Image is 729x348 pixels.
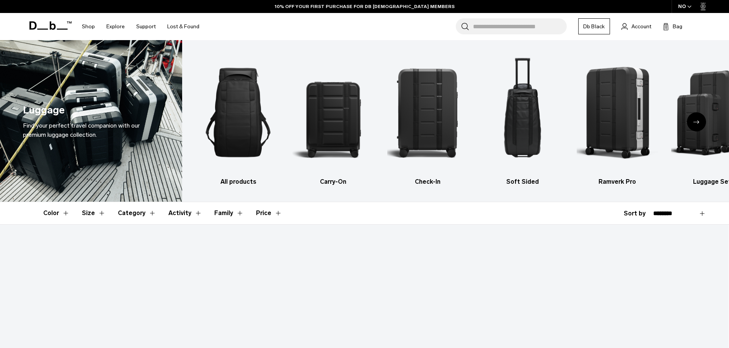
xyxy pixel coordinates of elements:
[23,102,65,118] h1: Luggage
[578,18,610,34] a: Db Black
[387,52,469,173] img: Db
[482,52,563,186] li: 4 / 6
[106,13,125,40] a: Explore
[197,177,279,186] h3: All products
[577,52,658,186] li: 5 / 6
[256,202,282,224] button: Toggle Price
[387,52,469,186] li: 3 / 6
[621,22,651,31] a: Account
[82,13,95,40] a: Shop
[387,52,469,186] a: Db Check-In
[482,177,563,186] h3: Soft Sided
[482,52,563,186] a: Db Soft Sided
[82,202,106,224] button: Toggle Filter
[197,52,279,186] a: Db All products
[118,202,156,224] button: Toggle Filter
[136,13,156,40] a: Support
[214,202,244,224] button: Toggle Filter
[43,202,70,224] button: Toggle Filter
[673,23,682,31] span: Bag
[197,52,279,173] img: Db
[687,112,706,131] div: Next slide
[663,22,682,31] button: Bag
[482,52,563,173] img: Db
[197,52,279,186] li: 1 / 6
[167,13,199,40] a: Lost & Found
[76,13,205,40] nav: Main Navigation
[168,202,202,224] button: Toggle Filter
[577,52,658,186] a: Db Ramverk Pro
[275,3,455,10] a: 10% OFF YOUR FIRST PURCHASE FOR DB [DEMOGRAPHIC_DATA] MEMBERS
[577,177,658,186] h3: Ramverk Pro
[292,52,374,186] a: Db Carry-On
[631,23,651,31] span: Account
[292,52,374,186] li: 2 / 6
[577,52,658,173] img: Db
[292,52,374,173] img: Db
[387,177,469,186] h3: Check-In
[23,122,140,138] span: Find your perfect travel companion with our premium luggage collection.
[292,177,374,186] h3: Carry-On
